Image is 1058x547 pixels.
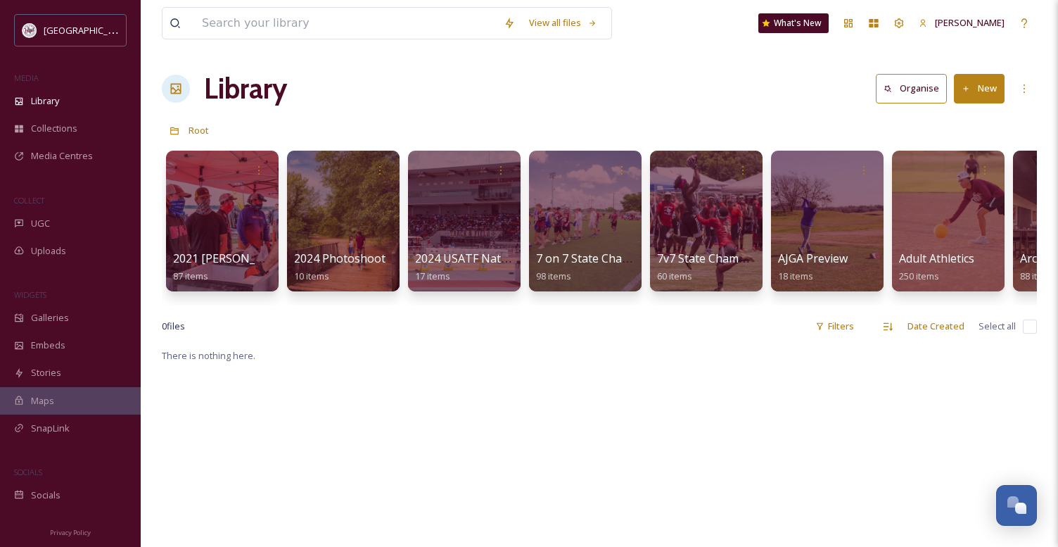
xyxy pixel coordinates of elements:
span: [GEOGRAPHIC_DATA] [44,23,133,37]
a: 2021 [PERSON_NAME][GEOGRAPHIC_DATA] Fishing87 items [173,252,445,282]
a: 2024 Photoshoot10 items [294,252,385,282]
span: 7 on 7 State Championship [536,251,678,266]
span: Maps [31,394,54,408]
span: Library [31,94,59,108]
span: Adult Athletics [899,251,974,266]
span: SnapLink [31,422,70,435]
a: 7v7 State Championship60 items [657,252,785,282]
button: Organise [876,74,947,103]
span: 250 items [899,270,939,282]
span: SOCIALS [14,467,42,477]
span: 0 file s [162,320,185,333]
span: COLLECT [14,195,44,206]
span: Galleries [31,311,69,325]
span: 98 items [536,270,571,282]
span: 87 items [173,270,208,282]
span: Select all [979,320,1016,333]
span: Socials [31,489,60,502]
a: View all files [522,9,604,37]
a: Adult Athletics250 items [899,252,974,282]
input: Search your library [195,8,497,39]
a: 2024 USATF National Junior Olympic Track and Field17 items [415,252,689,282]
span: 7v7 State Championship [657,251,785,266]
span: 88 items [1020,270,1055,282]
a: 7 on 7 State Championship98 items [536,252,678,282]
span: 18 items [778,270,813,282]
span: Root [189,124,209,137]
span: Embeds [31,339,65,352]
span: Collections [31,122,77,135]
span: 60 items [657,270,692,282]
span: Privacy Policy [50,528,91,537]
button: Open Chat [996,485,1037,526]
a: What's New [758,13,829,33]
button: New [954,74,1005,103]
a: [PERSON_NAME] [912,9,1012,37]
span: 2024 Photoshoot [294,251,385,266]
span: Stories [31,366,61,379]
span: WIDGETS [14,289,46,300]
span: AJGA Preview [778,251,848,266]
span: MEDIA [14,73,39,83]
span: 17 items [415,270,450,282]
div: Filters [808,313,861,340]
span: There is nothing here. [162,349,255,362]
a: Privacy Policy [50,523,91,540]
span: 2021 [PERSON_NAME][GEOGRAPHIC_DATA] Fishing [173,251,445,266]
img: mW8chrrQ_400x400.jpg [23,23,37,37]
span: [PERSON_NAME] [935,16,1005,29]
div: Date Created [900,313,971,340]
span: 2024 USATF National Junior Olympic Track and Field [415,251,689,266]
span: 10 items [294,270,329,282]
a: Root [189,122,209,139]
span: Media Centres [31,149,93,163]
a: AJGA Preview18 items [778,252,848,282]
a: Library [204,68,287,110]
span: Uploads [31,244,66,258]
span: UGC [31,217,50,230]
